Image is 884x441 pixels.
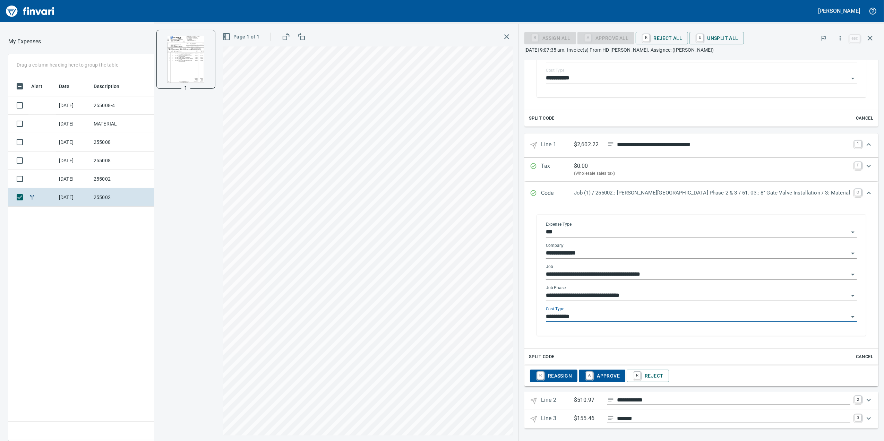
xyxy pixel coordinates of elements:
[855,140,861,147] a: 1
[524,205,878,365] div: Expand
[28,195,36,199] span: Split transaction
[574,162,588,170] p: $ 0.00
[524,410,878,429] div: Expand
[574,414,602,423] p: $155.46
[689,32,744,44] button: UUnsplit All
[697,34,703,42] a: U
[634,372,641,379] a: R
[636,32,688,44] button: RReject All
[529,114,555,122] span: Split Code
[17,61,118,68] p: Drag a column heading here to group the table
[153,170,205,188] td: AP Invoices
[91,133,153,152] td: 255008
[153,115,205,133] td: AP Invoices
[31,82,51,90] span: Alert
[162,36,209,83] img: Page 1
[850,35,860,42] a: esc
[529,353,555,361] span: Split Code
[855,353,874,361] span: Cancel
[579,370,625,382] button: AApprove
[546,265,553,269] label: Job
[848,73,858,83] button: Open
[94,82,120,90] span: Description
[184,84,187,93] p: 1
[56,170,91,188] td: [DATE]
[91,152,153,170] td: 255008
[91,188,153,207] td: 255002
[546,307,565,311] label: Cost Type
[56,96,91,115] td: [DATE]
[524,46,878,53] p: [DATE] 9:07:35 am. Invoice(s) From HD [PERSON_NAME]. Assignee: ([PERSON_NAME])
[224,33,259,41] span: Page 1 of 1
[31,82,42,90] span: Alert
[541,189,574,198] p: Code
[153,152,205,170] td: AP Invoices
[546,243,564,248] label: Company
[574,170,850,177] p: (Wholesale sales tax)
[853,352,876,362] button: Cancel
[153,96,205,115] td: AP Invoices
[641,32,683,44] span: Reject All
[527,352,556,362] button: Split Code
[632,370,663,382] span: Reject
[91,115,153,133] td: MATERIAL
[855,414,861,421] a: 3
[848,249,858,258] button: Open
[848,30,878,46] span: Close invoice
[541,414,574,424] p: Line 3
[833,31,848,46] button: More
[848,312,858,322] button: Open
[855,162,861,169] a: T
[535,370,572,382] span: Reassign
[59,82,79,90] span: Date
[527,113,556,124] button: Split Code
[848,291,858,301] button: Open
[577,35,634,41] div: Job Phase required
[91,96,153,115] td: 255008-4
[627,370,669,382] button: RReject
[816,31,831,46] button: Flag
[584,370,620,382] span: Approve
[153,188,205,207] td: AP Invoices
[855,189,861,196] a: C
[546,286,566,290] label: Job Phase
[524,392,878,410] div: Expand
[221,31,262,43] button: Page 1 of 1
[8,37,41,46] p: My Expenses
[855,396,861,403] a: 2
[56,188,91,207] td: [DATE]
[153,133,205,152] td: AP Invoices
[537,372,544,379] a: R
[56,133,91,152] td: [DATE]
[56,152,91,170] td: [DATE]
[818,7,860,15] h5: [PERSON_NAME]
[524,133,878,157] div: Expand
[91,170,153,188] td: 255002
[524,365,878,386] div: Expand
[817,6,862,16] button: [PERSON_NAME]
[56,115,91,133] td: [DATE]
[848,270,858,279] button: Open
[848,227,858,237] button: Open
[541,162,574,177] p: Tax
[546,222,572,226] label: Expense Type
[643,34,650,42] a: R
[524,35,576,41] div: Assign All
[695,32,738,44] span: Unsplit All
[4,3,56,19] img: Finvari
[574,396,602,405] p: $510.97
[524,182,878,205] div: Expand
[586,372,593,379] a: A
[853,113,876,124] button: Cancel
[541,396,574,406] p: Line 2
[59,82,70,90] span: Date
[574,189,850,197] p: Job (1) / 255002.: [PERSON_NAME][GEOGRAPHIC_DATA] Phase 2 & 3 / 61. 03.: 8" Gate Valve Installati...
[541,140,574,150] p: Line 1
[94,82,129,90] span: Description
[530,370,577,382] button: RReassign
[855,114,874,122] span: Cancel
[574,140,602,149] p: $2,602.22
[8,37,41,46] nav: breadcrumb
[524,158,878,181] div: Expand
